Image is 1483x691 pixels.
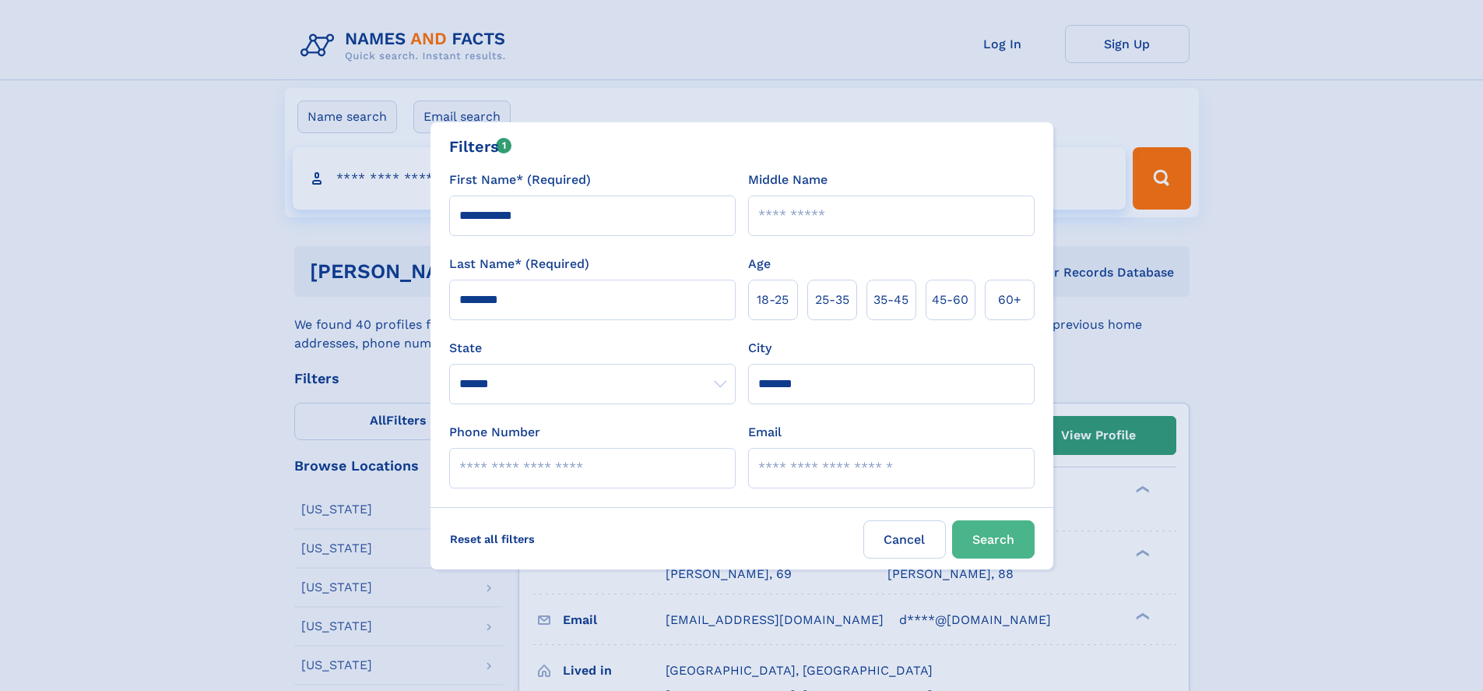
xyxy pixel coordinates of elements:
[449,255,589,273] label: Last Name* (Required)
[449,171,591,189] label: First Name* (Required)
[748,339,771,358] label: City
[449,339,736,358] label: State
[873,291,908,309] span: 35‑45
[449,423,540,442] label: Phone Number
[440,520,545,558] label: Reset all filters
[998,291,1021,309] span: 60+
[757,291,789,309] span: 18‑25
[863,520,946,559] label: Cancel
[748,255,771,273] label: Age
[952,520,1035,559] button: Search
[748,423,782,442] label: Email
[815,291,849,309] span: 25‑35
[748,171,828,189] label: Middle Name
[449,135,512,158] div: Filters
[932,291,968,309] span: 45‑60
